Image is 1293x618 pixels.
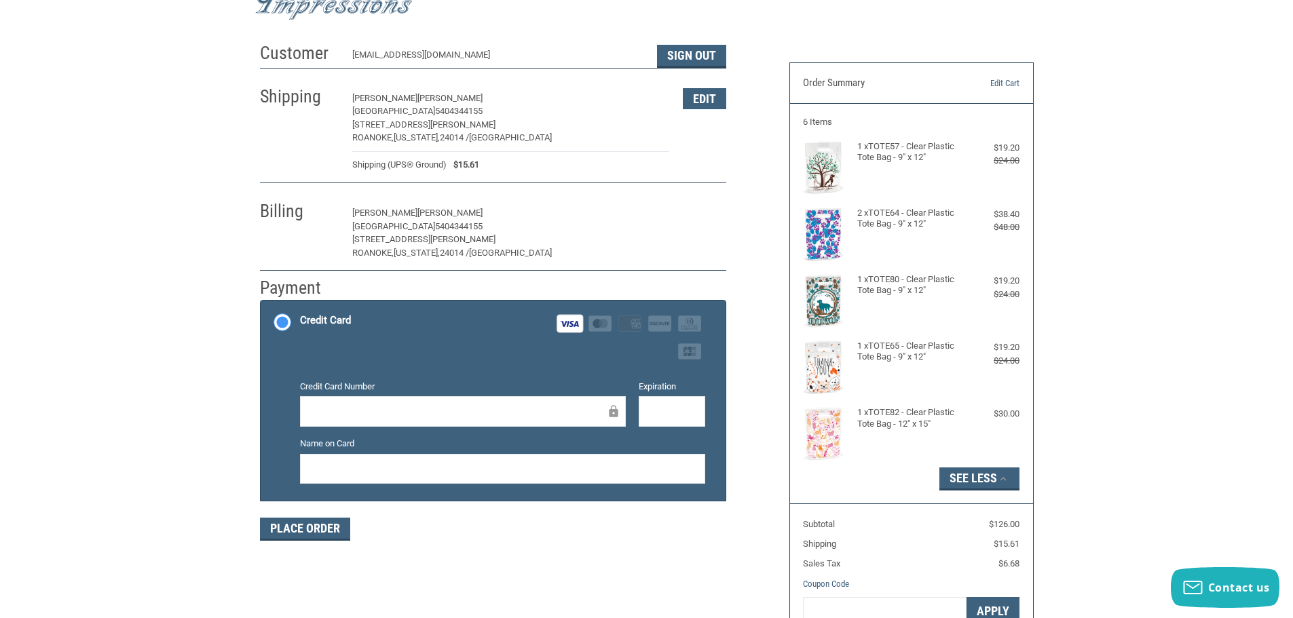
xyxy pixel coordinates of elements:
[803,558,840,568] span: Sales Tax
[352,248,394,258] span: Roanoke,
[857,208,962,230] h4: 2 x TOTE64 - Clear Plastic Tote Bag - 9" x 12"
[352,158,447,172] span: Shipping (UPS® Ground)
[394,248,440,258] span: [US_STATE],
[965,208,1019,221] div: $38.40
[965,288,1019,301] div: $24.00
[435,221,483,231] span: 5404344155
[965,220,1019,234] div: $48.00
[260,85,339,108] h2: Shipping
[352,93,417,103] span: [PERSON_NAME]
[994,539,1019,549] span: $15.61
[440,248,469,258] span: 24014 /
[352,119,495,130] span: [STREET_ADDRESS][PERSON_NAME]
[998,558,1019,568] span: $6.68
[352,132,394,142] span: Roanoke,
[965,354,1019,368] div: $24.00
[950,77,1019,90] a: Edit Cart
[965,341,1019,354] div: $19.20
[857,407,962,429] h4: 1 x TOTE82 - Clear Plastic Tote Bag - 12" x 15"
[803,579,849,589] a: Coupon Code
[352,221,435,231] span: [GEOGRAPHIC_DATA]
[803,117,1019,128] h3: 6 Items
[857,141,962,163] h4: 1 x TOTE57 - Clear Plastic Tote Bag - 9" x 12"
[435,106,483,116] span: 5404344155
[260,277,339,299] h2: Payment
[394,132,440,142] span: [US_STATE],
[352,106,435,116] span: [GEOGRAPHIC_DATA]
[352,234,495,244] span: [STREET_ADDRESS][PERSON_NAME]
[352,48,643,68] div: [EMAIL_ADDRESS][DOMAIN_NAME]
[803,539,836,549] span: Shipping
[440,132,469,142] span: 24014 /
[300,380,626,393] label: Credit Card Number
[447,158,479,172] span: $15.61
[657,45,726,68] button: Sign Out
[260,200,339,223] h2: Billing
[965,141,1019,155] div: $19.20
[1208,580,1270,595] span: Contact us
[989,519,1019,529] span: $126.00
[683,203,726,224] button: Edit
[260,42,339,64] h2: Customer
[260,518,350,541] button: Place Order
[857,274,962,296] h4: 1 x TOTE80 - Clear Plastic Tote Bag - 9" x 12"
[300,309,351,332] div: Credit Card
[300,437,705,450] label: Name on Card
[469,132,552,142] span: [GEOGRAPHIC_DATA]
[1171,567,1279,608] button: Contact us
[417,93,483,103] span: [PERSON_NAME]
[939,467,1019,490] button: See Less
[417,208,483,218] span: [PERSON_NAME]
[803,77,950,90] h3: Order Summary
[965,274,1019,288] div: $19.20
[857,341,962,363] h4: 1 x TOTE65 - Clear Plastic Tote Bag - 9" x 12"
[965,154,1019,168] div: $24.00
[965,407,1019,421] div: $30.00
[352,208,417,218] span: [PERSON_NAME]
[469,248,552,258] span: [GEOGRAPHIC_DATA]
[803,519,835,529] span: Subtotal
[639,380,705,393] label: Expiration
[683,88,726,109] button: Edit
